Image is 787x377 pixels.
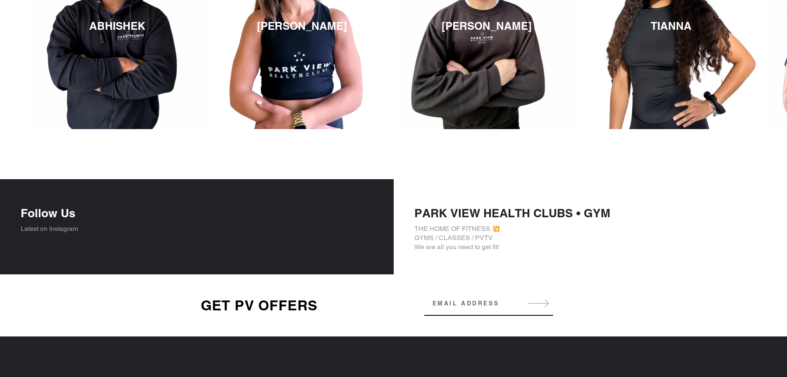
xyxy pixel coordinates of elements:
h4: PARK VIEW HEALTH CLUBS • GYM [414,206,767,220]
b: JOIN NOW [463,164,496,172]
h3: [PERSON_NAME] [257,19,347,32]
input: Email address [424,295,553,312]
h2: GET PV OFFERS [146,297,373,314]
h4: Follow Us [21,206,373,220]
p: Latest on Instagram [21,224,373,233]
p: THE HOME OF FITNESS 💥 GYMS / CLASSES / PVTV We are all you need to get fit! [414,224,767,252]
h3: [PERSON_NAME] [442,19,532,32]
a: JOIN ANY GYM & GET 100% FREE ACCESS TO PVTV -JOIN NOW [1,159,786,178]
p: JOIN ANY GYM & GET 100% FREE ACCESS TO PVTV - [1,159,786,178]
h3: TIANNA [651,19,692,32]
h3: ABHISHEK [89,19,145,32]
